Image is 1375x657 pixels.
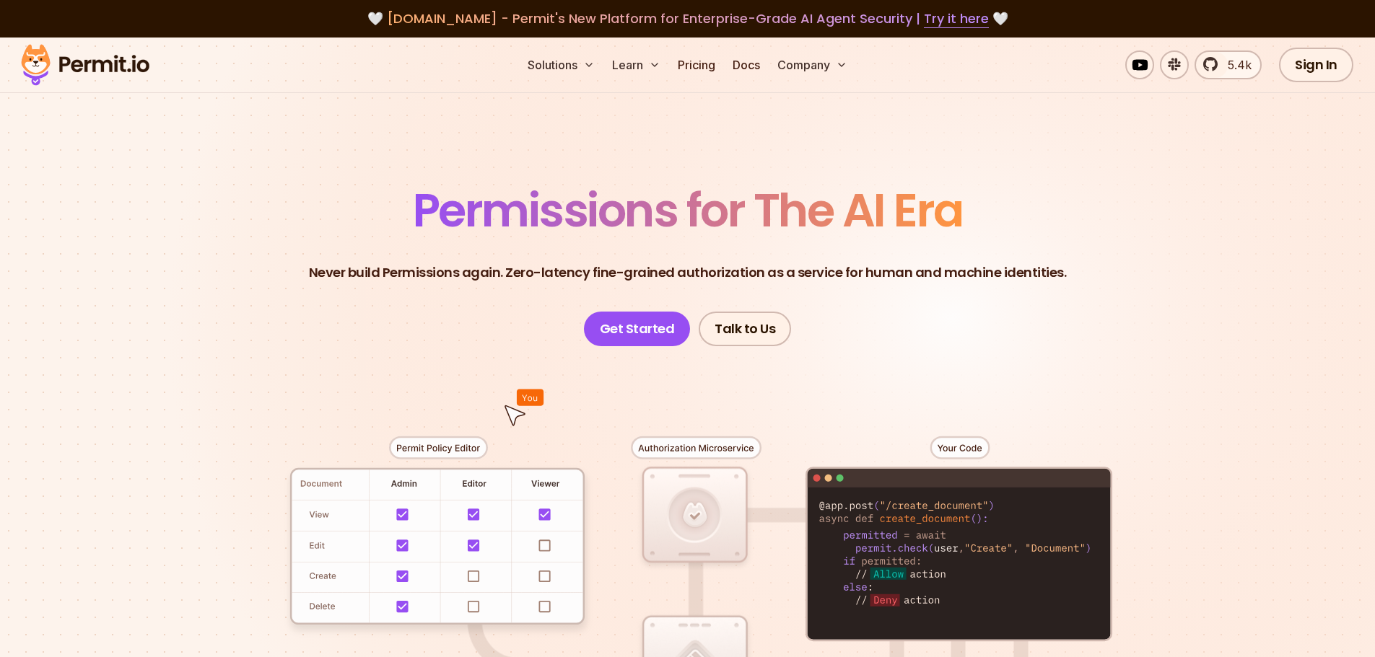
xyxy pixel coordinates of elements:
a: Get Started [584,312,691,346]
a: Try it here [924,9,989,28]
img: Permit logo [14,40,156,89]
p: Never build Permissions again. Zero-latency fine-grained authorization as a service for human and... [309,263,1067,283]
a: Pricing [672,50,721,79]
div: 🤍 🤍 [35,9,1340,29]
span: Permissions for The AI Era [413,178,963,242]
a: Docs [727,50,766,79]
span: 5.4k [1219,56,1252,74]
a: 5.4k [1195,50,1262,79]
a: Talk to Us [699,312,791,346]
button: Company [772,50,853,79]
button: Solutions [522,50,601,79]
a: Sign In [1279,48,1353,82]
span: [DOMAIN_NAME] - Permit's New Platform for Enterprise-Grade AI Agent Security | [387,9,989,27]
button: Learn [606,50,666,79]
